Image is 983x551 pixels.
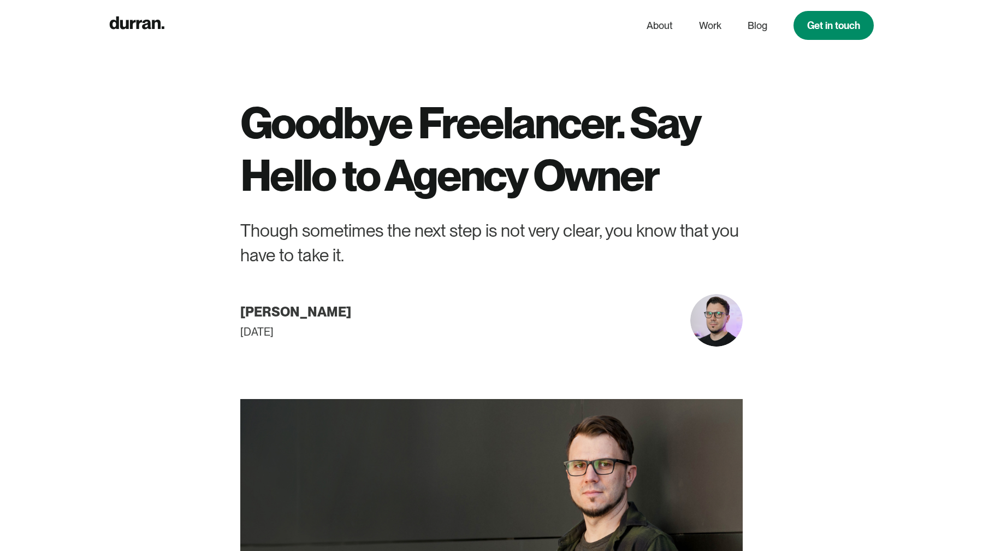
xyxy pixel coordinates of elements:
[793,11,874,40] a: Get in touch
[240,324,274,340] div: [DATE]
[240,300,351,324] div: [PERSON_NAME]
[240,219,743,268] div: Though sometimes the next step is not very clear, you know that you have to take it.
[109,14,164,37] a: home
[240,96,743,201] h1: Goodbye Freelancer. Say Hello to Agency Owner
[699,15,721,36] a: Work
[748,15,767,36] a: Blog
[647,15,673,36] a: About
